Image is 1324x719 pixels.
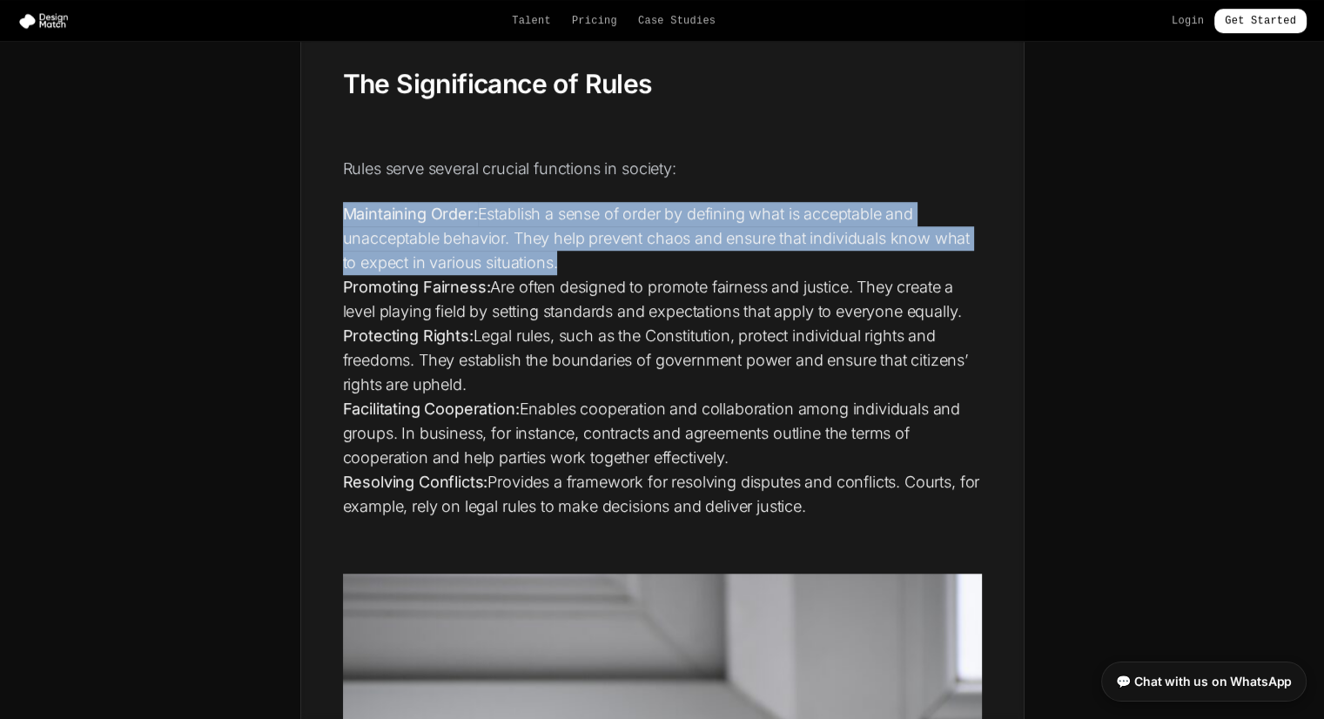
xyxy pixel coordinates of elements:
li: Are often designed to promote fairness and justice. They create a level playing field by setting ... [343,275,982,324]
img: Design Match [17,12,77,30]
li: Enables cooperation and collaboration among individuals and groups. In business, for instance, co... [343,397,982,470]
a: Talent [512,14,551,28]
a: Pricing [572,14,617,28]
li: Provides a framework for resolving disputes and conflicts. Courts, for example, rely on legal rul... [343,470,982,519]
h2: The Significance of Rules [343,68,982,101]
strong: Maintaining Order: [343,205,478,223]
p: Rules serve several crucial functions in society: [343,156,982,181]
strong: Promoting Fairness: [343,278,491,296]
strong: Protecting Rights: [343,326,474,345]
strong: Resolving Conflicts: [343,473,488,491]
strong: Facilitating Cooperation: [343,400,520,418]
a: Case Studies [638,14,716,28]
a: 💬 Chat with us on WhatsApp [1101,662,1307,702]
li: Legal rules, such as the Constitution, protect individual rights and freedoms. They establish the... [343,324,982,397]
li: Establish a sense of order by defining what is acceptable and unacceptable behavior. They help pr... [343,202,982,275]
a: Login [1172,14,1204,28]
a: Get Started [1214,9,1307,33]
